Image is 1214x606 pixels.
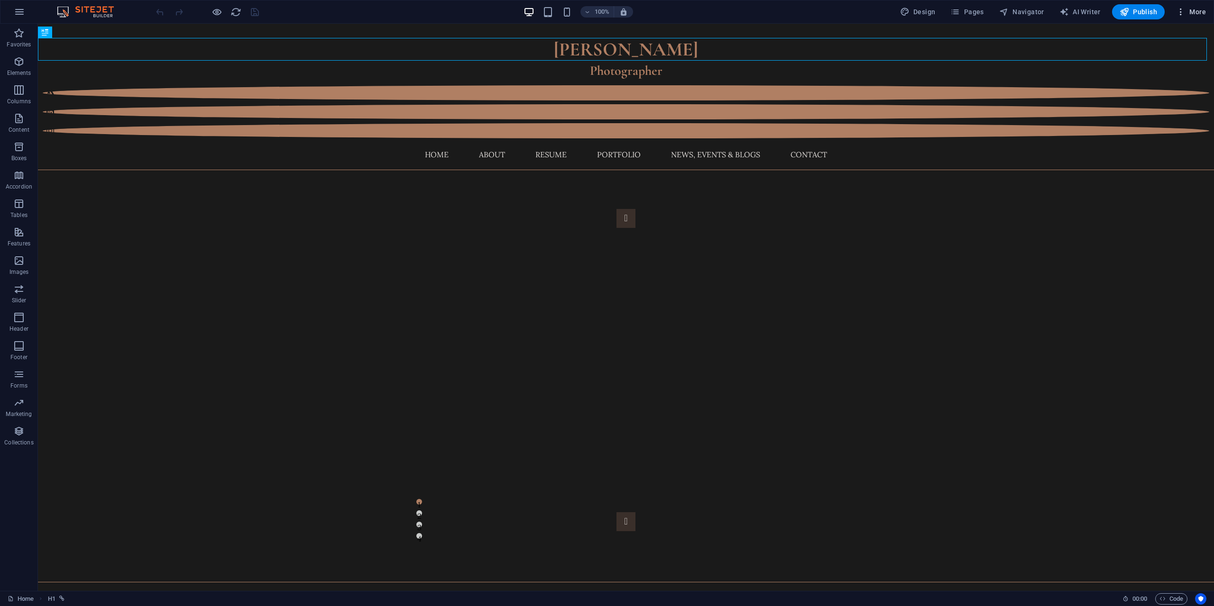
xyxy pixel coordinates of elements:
[59,596,64,601] i: This element is linked
[6,410,32,418] p: Marketing
[4,439,33,446] p: Collections
[9,325,28,333] p: Header
[12,297,27,304] p: Slider
[1155,593,1187,605] button: Code
[1059,7,1101,17] span: AI Writer
[896,4,939,19] button: Design
[48,593,64,605] nav: breadcrumb
[378,475,384,481] button: 1
[48,593,55,605] span: Click to select. Double-click to edit
[9,126,29,134] p: Content
[900,7,936,17] span: Design
[378,487,384,492] button: 2
[11,154,27,162] p: Boxes
[6,183,32,190] p: Accordion
[230,7,241,18] i: Reload page
[9,268,29,276] p: Images
[378,498,384,504] button: 3
[8,240,30,247] p: Features
[1195,593,1206,605] button: Usercentrics
[1056,4,1104,19] button: AI Writer
[950,7,984,17] span: Pages
[357,150,819,554] div: Image Slider
[230,6,241,18] button: reload
[1120,7,1157,17] span: Publish
[1176,7,1206,17] span: More
[1122,593,1148,605] h6: Session time
[378,509,384,515] button: 4
[896,4,939,19] div: Design (Ctrl+Alt+Y)
[55,6,126,18] img: Editor Logo
[1139,595,1140,602] span: :
[1159,593,1183,605] span: Code
[7,98,31,105] p: Columns
[7,41,31,48] p: Favorites
[10,211,28,219] p: Tables
[1112,4,1165,19] button: Publish
[8,593,34,605] a: Click to cancel selection. Double-click to open Pages
[619,8,628,16] i: On resize automatically adjust zoom level to fit chosen device.
[947,4,987,19] button: Pages
[995,4,1048,19] button: Navigator
[595,6,610,18] h6: 100%
[580,6,614,18] button: 100%
[999,7,1044,17] span: Navigator
[7,69,31,77] p: Elements
[1132,593,1147,605] span: 00 00
[10,353,28,361] p: Footer
[211,6,222,18] button: Click here to leave preview mode and continue editing
[10,382,28,389] p: Forms
[1172,4,1210,19] button: More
